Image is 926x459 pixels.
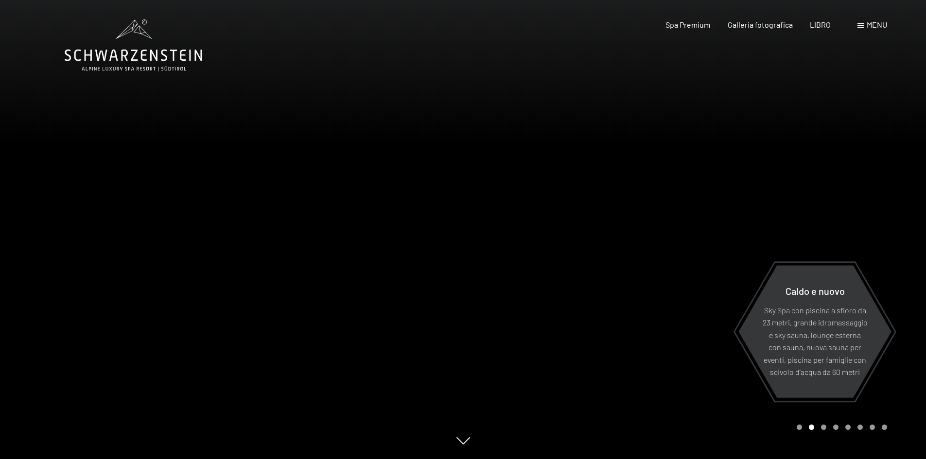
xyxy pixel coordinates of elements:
div: Carosello Pagina 2 [809,425,814,430]
div: Pagina 8 della giostra [882,425,887,430]
div: Paginazione carosello [793,425,887,430]
a: LIBRO [810,20,831,29]
div: Pagina 5 della giostra [845,425,851,430]
font: menu [867,20,887,29]
div: Pagina 4 del carosello [833,425,839,430]
div: Pagina 3 della giostra [821,425,826,430]
div: Pagina 6 della giostra [857,425,863,430]
a: Galleria fotografica [728,20,793,29]
font: Sky Spa con piscina a sfioro da 23 metri, grande idromassaggio e sky sauna, lounge esterna con sa... [763,305,868,376]
div: Pagina Carosello 1 (Diapositiva corrente) [797,425,802,430]
font: Caldo e nuovo [786,285,845,296]
a: Spa Premium [665,20,710,29]
a: Caldo e nuovo Sky Spa con piscina a sfioro da 23 metri, grande idromassaggio e sky sauna, lounge ... [738,265,892,398]
div: Carosello Pagina 7 [870,425,875,430]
